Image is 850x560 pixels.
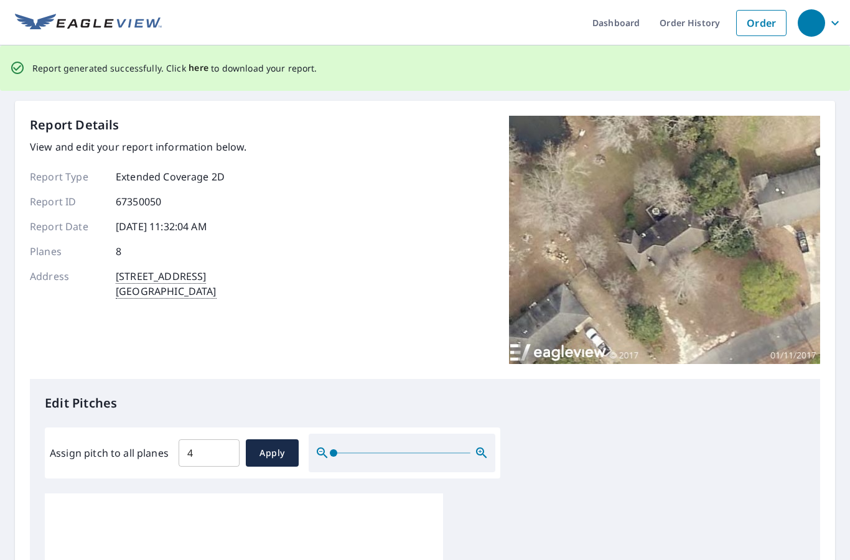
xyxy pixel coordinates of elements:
p: Report generated successfully. Click to download your report. [32,60,317,76]
p: 8 [116,244,121,259]
p: Report ID [30,194,105,209]
button: here [189,60,209,76]
p: Report Type [30,169,105,184]
p: View and edit your report information below. [30,139,247,154]
input: 00.0 [179,436,240,470]
p: Extended Coverage 2D [116,169,225,184]
img: EV Logo [15,14,162,32]
p: 67350050 [116,194,161,209]
button: Apply [246,439,299,467]
span: Apply [256,446,289,461]
p: [DATE] 11:32:04 AM [116,219,207,234]
p: Report Details [30,116,119,134]
p: Report Date [30,219,105,234]
a: Order [736,10,787,36]
p: Edit Pitches [45,394,805,413]
label: Assign pitch to all planes [50,446,169,460]
img: Top image [509,116,820,365]
p: Address [30,269,105,299]
p: Planes [30,244,105,259]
